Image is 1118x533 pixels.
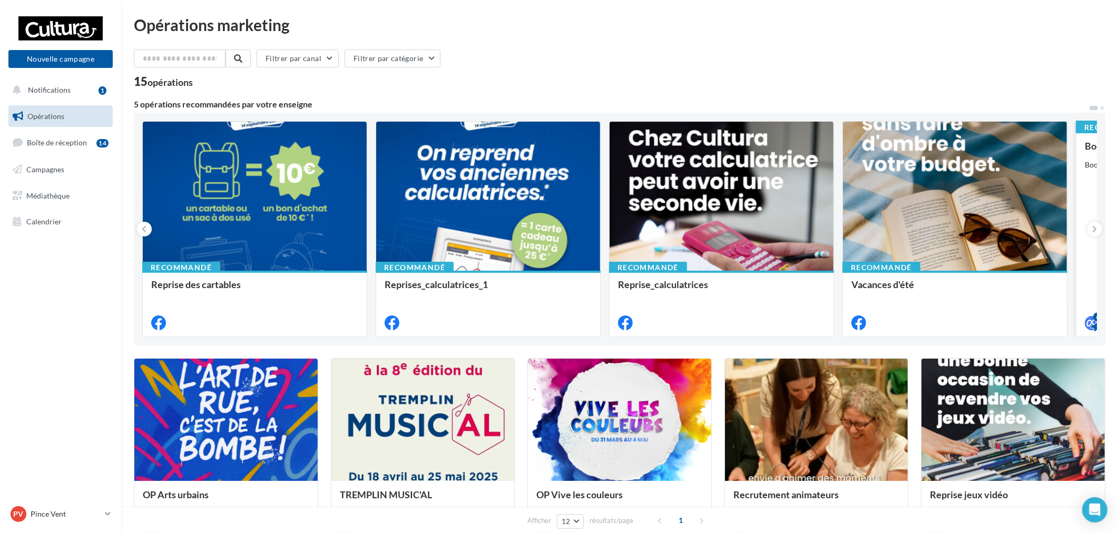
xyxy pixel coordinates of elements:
[14,509,24,519] span: PV
[6,159,115,181] a: Campagnes
[672,512,689,529] span: 1
[28,85,71,94] span: Notifications
[1082,497,1107,522] div: Open Intercom Messenger
[345,50,440,67] button: Filtrer par catégorie
[851,279,1058,300] div: Vacances d'été
[8,504,113,524] a: PV Pince Vent
[609,262,687,273] div: Recommandé
[6,185,115,207] a: Médiathèque
[27,112,64,121] span: Opérations
[26,165,64,174] span: Campagnes
[96,139,109,147] div: 14
[8,50,113,68] button: Nouvelle campagne
[31,509,101,519] p: Pince Vent
[6,79,111,101] button: Notifications 1
[1093,312,1103,322] div: 4
[527,516,551,526] span: Afficher
[6,105,115,127] a: Opérations
[26,191,70,200] span: Médiathèque
[733,489,900,510] div: Recrutement animateurs
[151,279,358,300] div: Reprise des cartables
[590,516,633,526] span: résultats/page
[385,279,592,300] div: Reprises_calculatrices_1
[134,17,1105,33] div: Opérations marketing
[340,489,506,510] div: TREMPLIN MUSIC'AL
[618,279,825,300] div: Reprise_calculatrices
[376,262,454,273] div: Recommandé
[99,86,106,95] div: 1
[148,77,193,87] div: opérations
[26,217,62,226] span: Calendrier
[142,262,220,273] div: Recommandé
[134,76,193,87] div: 15
[143,489,309,510] div: OP Arts urbains
[536,489,703,510] div: OP Vive les couleurs
[842,262,920,273] div: Recommandé
[134,100,1088,108] div: 5 opérations recommandées par votre enseigne
[930,489,1096,510] div: Reprise jeux vidéo
[562,517,571,526] span: 12
[557,514,584,529] button: 12
[6,211,115,233] a: Calendrier
[257,50,339,67] button: Filtrer par canal
[27,138,87,147] span: Boîte de réception
[6,131,115,154] a: Boîte de réception14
